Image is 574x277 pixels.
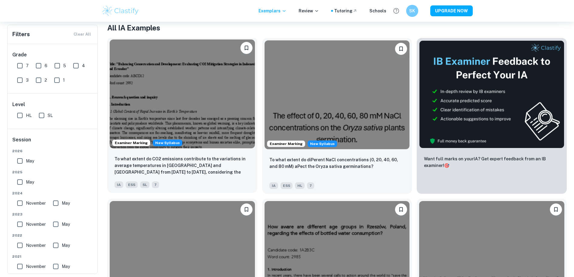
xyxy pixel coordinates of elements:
img: ESS IA example thumbnail: To what extent do CO2 emissions contribu [110,39,255,148]
a: Schools [369,8,386,14]
span: SL [48,112,53,119]
span: November [26,263,46,270]
span: 3 [26,77,29,83]
h1: All IA Examples [107,22,567,33]
span: May [26,158,34,164]
span: 1 [63,77,65,83]
span: 2021 [12,254,93,259]
span: 2 [45,77,47,83]
span: 6 [45,62,47,69]
img: Clastify logo [102,5,140,17]
span: 2025 [12,169,93,175]
a: Examiner MarkingStarting from the May 2026 session, the ESS IA requirements have changed. We crea... [107,38,257,194]
button: Bookmark [240,203,252,216]
div: Starting from the May 2026 session, the ESS IA requirements have changed. We created this exempla... [153,140,182,146]
span: 7 [307,182,314,189]
span: SL [140,181,149,188]
p: Exemplars [259,8,287,14]
img: ESS IA example thumbnail: To what extent do diPerent NaCl concentr [265,40,410,149]
span: November [26,221,46,228]
span: Examiner Marking [267,141,305,146]
button: Help and Feedback [391,6,401,16]
span: ESS [126,181,138,188]
h6: Grade [12,51,93,58]
p: To what extent do diPerent NaCl concentrations (0, 20, 40, 60, and 80 mM) aPect the Oryza sativa ... [269,156,405,170]
span: HL [26,112,32,119]
span: 7 [26,62,29,69]
span: HL [295,182,305,189]
h6: Filters [12,30,30,39]
span: IA [114,181,123,188]
span: 2024 [12,190,93,196]
button: Bookmark [550,203,562,216]
span: May [62,263,70,270]
span: ESS [281,182,293,189]
span: November [26,242,46,249]
h6: SK [409,8,416,14]
button: Bookmark [240,42,252,54]
h6: Level [12,101,93,108]
button: SK [406,5,418,17]
span: New Syllabus [308,140,337,147]
span: Examiner Marking [112,140,150,146]
span: November [26,200,46,206]
span: 5 [63,62,66,69]
span: 7 [152,181,159,188]
button: Bookmark [395,203,407,216]
span: 2026 [12,148,93,154]
span: New Syllabus [153,140,182,146]
span: 🎯 [444,163,449,168]
p: Review [299,8,319,14]
a: Tutoring [334,8,357,14]
div: Starting from the May 2026 session, the ESS IA requirements have changed. We created this exempla... [308,140,337,147]
a: ThumbnailWant full marks on yourIA? Get expert feedback from an IB examiner! [417,38,567,194]
p: Want full marks on your IA ? Get expert feedback from an IB examiner! [424,156,560,169]
img: Thumbnail [419,40,564,148]
span: May [62,221,70,228]
button: UPGRADE NOW [430,5,473,16]
span: 2023 [12,212,93,217]
p: To what extent do CO2 emissions contribute to the variations in average temperatures in Indonesia... [114,156,250,176]
span: 4 [82,62,85,69]
button: Bookmark [395,43,407,55]
a: Examiner MarkingStarting from the May 2026 session, the ESS IA requirements have changed. We crea... [262,38,412,194]
span: May [26,179,34,185]
h6: Session [12,136,93,148]
span: May [62,242,70,249]
span: IA [269,182,278,189]
span: May [62,200,70,206]
span: 2022 [12,233,93,238]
